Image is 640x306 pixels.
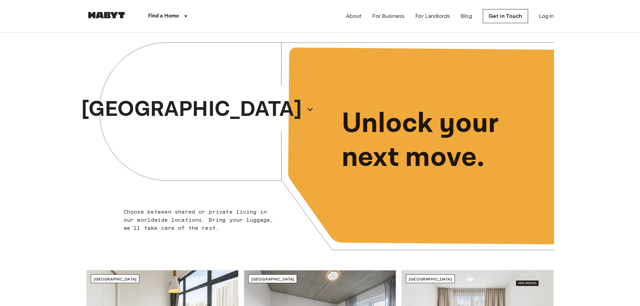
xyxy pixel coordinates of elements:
[539,12,554,20] a: Log in
[79,91,316,128] button: [GEOGRAPHIC_DATA]
[415,12,450,20] a: For Landlords
[346,12,362,20] a: About
[342,107,543,175] p: Unlock your next move.
[409,276,452,281] span: [GEOGRAPHIC_DATA]
[483,9,528,23] a: Get in Touch
[251,276,294,281] span: [GEOGRAPHIC_DATA]
[148,12,179,20] p: Find a Home
[86,12,127,18] img: Habyt
[94,276,137,281] span: [GEOGRAPHIC_DATA]
[124,208,278,232] p: Choose between shared or private living in our worldwide locations. Bring your luggage, we'll tak...
[461,12,472,20] a: Blog
[81,93,302,126] p: [GEOGRAPHIC_DATA]
[372,12,404,20] a: For Business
